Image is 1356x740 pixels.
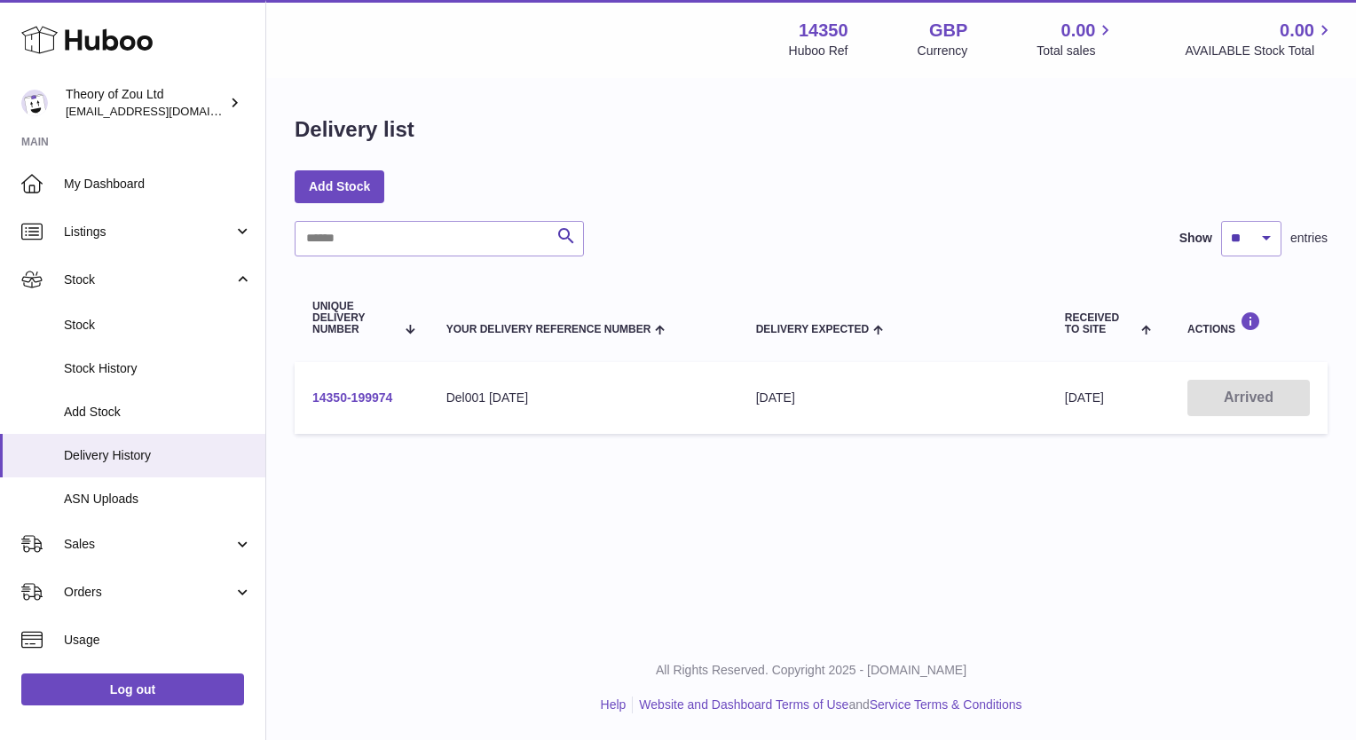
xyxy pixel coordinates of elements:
span: ASN Uploads [64,491,252,508]
span: Your Delivery Reference Number [446,324,651,335]
li: and [633,697,1021,713]
label: Show [1179,230,1212,247]
strong: GBP [929,19,967,43]
span: Sales [64,536,233,553]
span: [EMAIL_ADDRESS][DOMAIN_NAME] [66,104,261,118]
div: Actions [1187,311,1310,335]
a: Service Terms & Conditions [870,697,1022,712]
span: Orders [64,584,233,601]
span: 0.00 [1280,19,1314,43]
a: 0.00 AVAILABLE Stock Total [1185,19,1335,59]
div: Theory of Zou Ltd [66,86,225,120]
a: Add Stock [295,170,384,202]
span: entries [1290,230,1328,247]
span: Total sales [1037,43,1116,59]
span: Delivery Expected [756,324,869,335]
a: 0.00 Total sales [1037,19,1116,59]
span: My Dashboard [64,176,252,193]
span: Received to Site [1065,312,1137,335]
span: Delivery History [64,447,252,464]
span: AVAILABLE Stock Total [1185,43,1335,59]
span: Stock [64,317,252,334]
a: Website and Dashboard Terms of Use [639,697,848,712]
p: All Rights Reserved. Copyright 2025 - [DOMAIN_NAME] [280,662,1342,679]
span: Usage [64,632,252,649]
div: Currency [918,43,968,59]
h1: Delivery list [295,115,414,144]
span: Unique Delivery Number [312,301,395,336]
strong: 14350 [799,19,848,43]
img: amit@themightyspice.com [21,90,48,116]
span: Listings [64,224,233,240]
div: Huboo Ref [789,43,848,59]
span: Stock [64,272,233,288]
a: Help [601,697,627,712]
span: [DATE] [1065,390,1104,405]
div: Del001 [DATE] [446,390,721,406]
span: Add Stock [64,404,252,421]
a: 14350-199974 [312,390,392,405]
span: Stock History [64,360,252,377]
a: Log out [21,673,244,705]
span: 0.00 [1061,19,1096,43]
div: [DATE] [756,390,1029,406]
